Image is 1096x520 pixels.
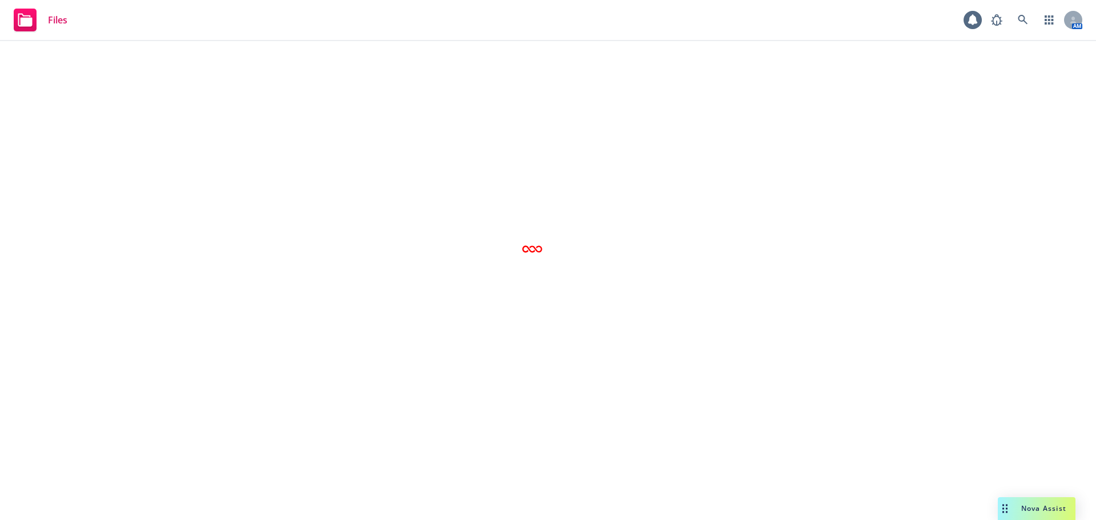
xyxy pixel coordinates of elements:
a: Switch app [1038,9,1061,31]
span: Files [48,15,67,25]
a: Files [9,4,72,36]
button: Nova Assist [998,497,1075,520]
span: Nova Assist [1021,503,1066,513]
a: Report a Bug [985,9,1008,31]
a: Search [1012,9,1034,31]
div: Drag to move [998,497,1012,520]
